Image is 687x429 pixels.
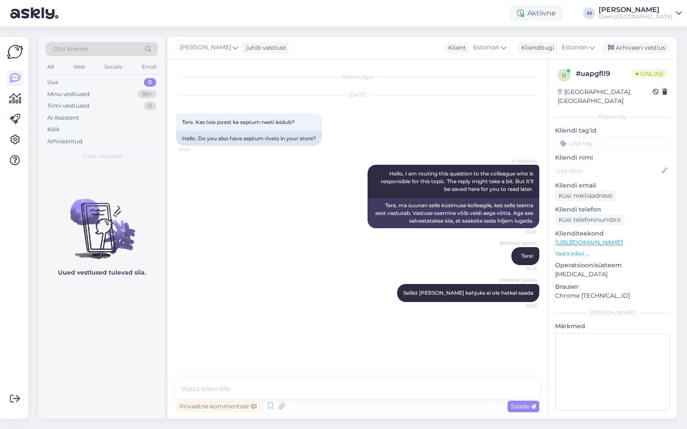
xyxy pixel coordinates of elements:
[39,183,165,260] img: No chats
[555,309,670,317] div: [PERSON_NAME]
[555,250,670,257] p: Vaata edasi ...
[176,131,322,146] div: Hello. Do you also have septum rivets in your store?
[180,43,231,52] span: [PERSON_NAME]
[555,282,670,291] p: Brauser
[47,137,82,146] div: Arhiveeritud
[505,158,537,164] span: AI Assistent
[505,302,537,309] span: 10:26
[599,6,682,20] a: [PERSON_NAME]Given [GEOGRAPHIC_DATA]
[473,43,499,52] span: Estonian
[555,291,670,300] p: Chrome [TECHNICAL_ID]
[58,268,146,277] p: Uued vestlused tulevad siia.
[381,170,535,192] span: Hello, I am routing this question to the colleague who is responsible for this topic. The reply m...
[176,91,539,99] div: [DATE]
[556,166,660,175] input: Lisa nimi
[562,43,588,52] span: Estonian
[72,61,87,73] div: Web
[555,113,670,121] div: Kliendi info
[555,126,670,135] p: Kliendi tag'id
[555,153,670,162] p: Kliendi nimi
[53,45,88,54] span: Otsi kliente
[603,42,669,54] div: Arhiveeri vestlus
[103,61,124,73] div: Socials
[500,277,537,284] span: [PERSON_NAME]
[445,43,466,52] div: Klient
[500,240,537,247] span: [PERSON_NAME]
[555,205,670,214] p: Kliendi telefon
[403,290,533,296] span: Sellist [PERSON_NAME] kahjuks ei ole hetkel saada
[599,6,672,13] div: [PERSON_NAME]
[243,43,286,52] div: juhib vestlust
[505,266,537,272] span: 10:25
[511,402,536,410] span: Saada
[555,137,670,150] input: Lisa tag
[47,102,89,110] div: Tiimi vestlused
[46,61,55,73] div: All
[518,43,554,52] div: Klienditugi
[555,322,670,331] p: Märkmed
[583,7,595,19] div: M
[176,401,260,412] div: Privaatne kommentaar
[555,239,623,246] a: [URL][DOMAIN_NAME]
[505,229,537,235] span: 10:24
[140,61,158,73] div: Email
[555,270,670,279] p: [MEDICAL_DATA]
[176,73,539,81] div: Vestlus algas
[562,72,566,78] span: u
[47,90,90,99] div: Minu vestlused
[510,6,562,21] div: Aktiivne
[555,190,616,202] div: Küsi meiliaadressi
[144,102,156,110] div: 0
[144,78,156,87] div: 0
[555,181,670,190] p: Kliendi email
[47,114,79,122] div: AI Assistent
[521,253,533,259] span: Tere!
[555,261,670,270] p: Operatsioonisüsteem
[47,78,58,87] div: Uus
[599,13,672,20] div: Given [GEOGRAPHIC_DATA]
[47,125,60,134] div: Kõik
[82,152,122,160] span: Uued vestlused
[555,214,624,226] div: Küsi telefoninumbrit
[179,146,211,153] span: 10:24
[7,44,23,60] img: Askly Logo
[138,90,156,99] div: 99+
[368,198,539,228] div: Tere, ma suunan selle küsimuse kolleegile, kes selle teema eest vastutab. Vastuse saamine võib ve...
[555,229,670,238] p: Klienditeekond
[576,69,632,79] div: # uapgfll9
[558,88,653,106] div: [GEOGRAPHIC_DATA], [GEOGRAPHIC_DATA]
[632,69,667,79] span: Online
[182,119,295,125] span: Tere. Kas teie poest ka septum neeti leidub?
